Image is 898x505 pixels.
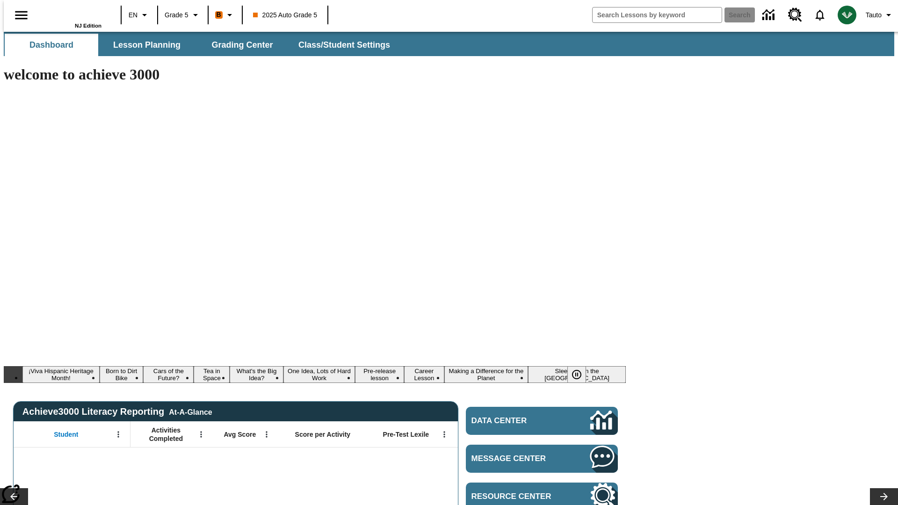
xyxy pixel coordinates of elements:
[862,7,898,23] button: Profile/Settings
[355,366,404,383] button: Slide 7 Pre-release lesson
[870,488,898,505] button: Lesson carousel, Next
[22,406,212,417] span: Achieve3000 Literacy Reporting
[111,427,125,441] button: Open Menu
[4,32,894,56] div: SubNavbar
[567,366,595,383] div: Pause
[866,10,882,20] span: Tauto
[283,366,355,383] button: Slide 6 One Idea, Lots of Hard Work
[444,366,529,383] button: Slide 9 Making a Difference for the Planet
[298,40,390,50] span: Class/Student Settings
[135,426,197,443] span: Activities Completed
[194,366,230,383] button: Slide 4 Tea in Space
[528,366,626,383] button: Slide 10 Sleepless in the Animal Kingdom
[196,34,289,56] button: Grading Center
[54,430,78,439] span: Student
[161,7,205,23] button: Grade: Grade 5, Select a grade
[567,366,586,383] button: Pause
[211,40,273,50] span: Grading Center
[383,430,429,439] span: Pre-Test Lexile
[437,427,451,441] button: Open Menu
[466,407,618,435] a: Data Center
[165,10,188,20] span: Grade 5
[217,9,221,21] span: B
[471,492,562,501] span: Resource Center
[260,427,274,441] button: Open Menu
[169,406,212,417] div: At-A-Glance
[41,4,101,23] a: Home
[782,2,808,28] a: Resource Center, Will open in new tab
[100,366,143,383] button: Slide 2 Born to Dirt Bike
[253,10,318,20] span: 2025 Auto Grade 5
[593,7,722,22] input: search field
[143,366,194,383] button: Slide 3 Cars of the Future?
[22,366,100,383] button: Slide 1 ¡Viva Hispanic Heritage Month!
[757,2,782,28] a: Data Center
[466,445,618,473] a: Message Center
[41,3,101,29] div: Home
[832,3,862,27] button: Select a new avatar
[404,366,444,383] button: Slide 8 Career Lesson
[194,427,208,441] button: Open Menu
[7,1,35,29] button: Open side menu
[4,34,398,56] div: SubNavbar
[113,40,181,50] span: Lesson Planning
[75,23,101,29] span: NJ Edition
[224,430,256,439] span: Avg Score
[808,3,832,27] a: Notifications
[291,34,398,56] button: Class/Student Settings
[295,430,351,439] span: Score per Activity
[124,7,154,23] button: Language: EN, Select a language
[5,34,98,56] button: Dashboard
[100,34,194,56] button: Lesson Planning
[838,6,856,24] img: avatar image
[129,10,138,20] span: EN
[471,454,562,463] span: Message Center
[230,366,283,383] button: Slide 5 What's the Big Idea?
[29,40,73,50] span: Dashboard
[211,7,239,23] button: Boost Class color is orange. Change class color
[4,66,626,83] h1: welcome to achieve 3000
[471,416,559,426] span: Data Center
